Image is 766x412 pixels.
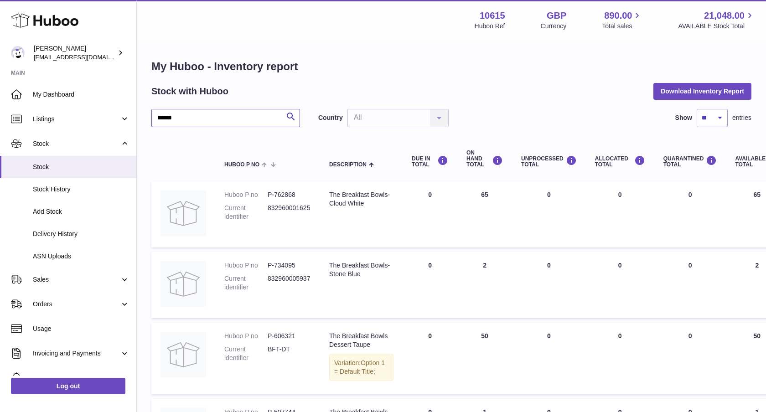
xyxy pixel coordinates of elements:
[33,374,129,382] span: Cases
[688,191,692,198] span: 0
[329,191,393,208] div: The Breakfast Bowls-Cloud White
[160,332,206,377] img: product image
[224,261,268,270] dt: Huboo P no
[732,113,751,122] span: entries
[160,261,206,307] img: product image
[329,261,393,278] div: The Breakfast Bowls- Stone Blue
[34,44,116,62] div: [PERSON_NAME]
[33,230,129,238] span: Delivery History
[268,345,311,362] dd: BFT-DT
[268,274,311,292] dd: 832960005937
[403,323,457,395] td: 0
[33,300,120,309] span: Orders
[678,22,755,31] span: AVAILABLE Stock Total
[653,83,751,99] button: Download Inventory Report
[604,10,632,22] span: 890.00
[34,53,134,61] span: [EMAIL_ADDRESS][DOMAIN_NAME]
[268,191,311,199] dd: P-762868
[586,252,654,318] td: 0
[224,345,268,362] dt: Current identifier
[475,22,505,31] div: Huboo Ref
[688,262,692,269] span: 0
[688,332,692,340] span: 0
[586,323,654,395] td: 0
[33,324,129,333] span: Usage
[586,181,654,247] td: 0
[457,252,512,318] td: 2
[403,252,457,318] td: 0
[224,191,268,199] dt: Huboo P no
[33,163,129,171] span: Stock
[33,90,129,99] span: My Dashboard
[403,181,457,247] td: 0
[33,207,129,216] span: Add Stock
[541,22,567,31] div: Currency
[33,185,129,194] span: Stock History
[512,252,586,318] td: 0
[33,139,120,148] span: Stock
[521,155,577,168] div: UNPROCESSED Total
[595,155,645,168] div: ALLOCATED Total
[547,10,566,22] strong: GBP
[11,46,25,60] img: fulfillment@fable.com
[33,115,120,124] span: Listings
[224,332,268,340] dt: Huboo P no
[329,354,393,381] div: Variation:
[33,252,129,261] span: ASN Uploads
[160,191,206,236] img: product image
[151,59,751,74] h1: My Huboo - Inventory report
[457,323,512,395] td: 50
[224,162,259,168] span: Huboo P no
[224,204,268,221] dt: Current identifier
[704,10,745,22] span: 21,048.00
[224,274,268,292] dt: Current identifier
[33,349,120,358] span: Invoicing and Payments
[466,150,503,168] div: ON HAND Total
[678,10,755,31] a: 21,048.00 AVAILABLE Stock Total
[329,332,393,349] div: The Breakfast Bowls Dessert Taupe
[334,359,385,375] span: Option 1 = Default Title;
[151,85,228,98] h2: Stock with Huboo
[329,162,367,168] span: Description
[11,378,125,394] a: Log out
[602,10,642,31] a: 890.00 Total sales
[457,181,512,247] td: 65
[268,204,311,221] dd: 832960001625
[512,323,586,395] td: 0
[512,181,586,247] td: 0
[33,275,120,284] span: Sales
[318,113,343,122] label: Country
[412,155,448,168] div: DUE IN TOTAL
[675,113,692,122] label: Show
[602,22,642,31] span: Total sales
[480,10,505,22] strong: 10615
[268,261,311,270] dd: P-734095
[663,155,717,168] div: QUARANTINED Total
[268,332,311,340] dd: P-606321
